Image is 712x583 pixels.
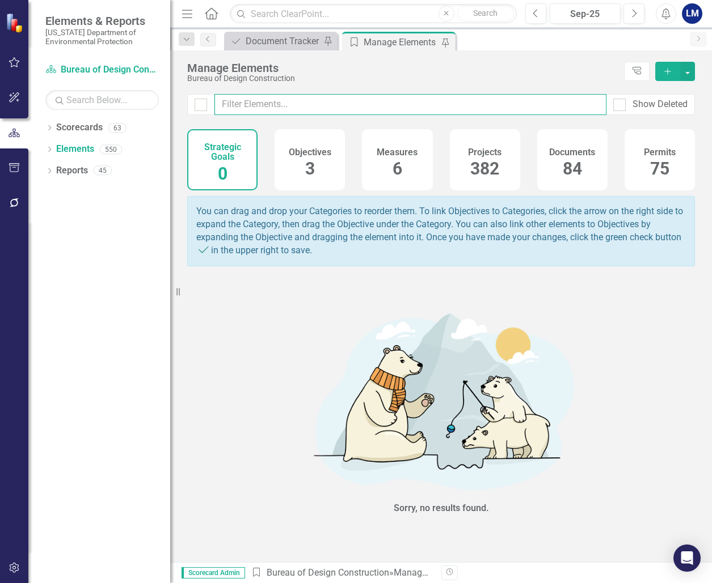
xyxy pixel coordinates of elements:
div: You can drag and drop your Categories to reorder them. To link Objectives to Categories, click th... [187,196,695,266]
div: 63 [108,123,127,133]
div: Sep-25 [554,7,617,21]
span: Search [473,8,498,18]
div: Document Tracker [246,34,321,48]
a: Bureau of Design Construction [267,567,389,578]
span: Scorecard Admin [182,567,245,578]
img: No results found [271,300,612,499]
a: Elements [56,143,94,156]
a: Document Tracker [227,34,321,48]
div: 45 [94,166,112,176]
span: Elements & Reports [45,14,159,28]
span: 6 [393,159,402,178]
span: 0 [218,164,227,184]
input: Search ClearPoint... [230,4,516,24]
div: » Manage Strategic Goals [251,567,433,580]
h4: Measures [377,147,418,158]
h4: Permits [644,147,676,158]
span: 382 [470,159,499,178]
span: 75 [650,159,669,178]
button: Sep-25 [550,3,621,24]
h4: Projects [468,147,502,158]
span: 84 [563,159,582,178]
h4: Objectives [289,147,331,158]
input: Search Below... [45,90,159,110]
img: ClearPoint Strategy [6,13,26,33]
div: Sorry, no results found. [394,502,489,515]
div: Bureau of Design Construction [187,74,618,83]
button: Search [457,6,514,22]
div: Manage Elements [187,62,618,74]
a: Bureau of Design Construction [45,63,159,76]
div: Show Deleted [633,98,688,111]
button: LM [682,3,702,24]
span: 3 [305,159,315,178]
h4: Strategic Goals [194,142,251,162]
small: [US_STATE] Department of Environmental Protection [45,28,159,46]
div: Open Intercom Messenger [673,544,701,572]
div: Manage Elements [364,35,439,49]
div: 550 [100,144,122,154]
a: Scorecards [56,121,103,134]
input: Filter Elements... [214,94,606,115]
h4: Documents [549,147,595,158]
a: Reports [56,164,88,177]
